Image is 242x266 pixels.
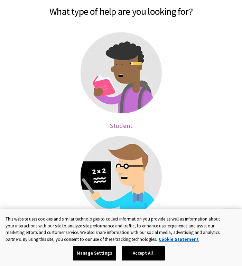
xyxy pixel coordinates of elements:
[81,136,162,217] img: Instructor help
[110,122,132,130] span: Student
[159,236,199,242] a: More information about your privacy, opens in a new tab
[81,32,162,113] img: Student help
[122,246,165,260] button: Accept All
[6,216,224,243] div: This website uses cookies and similar technologies to collect information you provide as well as ...
[73,246,116,260] button: Manage Settings
[24,32,218,129] a: Student help Student
[24,136,218,233] a: Instructor help Instructor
